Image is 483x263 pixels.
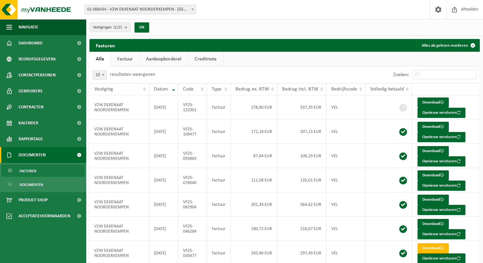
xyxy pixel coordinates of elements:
[207,95,231,120] td: Factuur
[183,87,194,92] span: Code
[418,156,465,166] button: Opnieuw versturen
[178,120,207,144] td: VF25-109477
[418,195,449,205] a: Download
[149,217,178,241] td: [DATE]
[110,72,155,77] label: resultaten weergeven
[418,181,465,191] button: Opnieuw versturen
[207,217,231,241] td: Factuur
[89,120,149,144] td: VZW DEKENAAT NOORDERKEMPEN
[418,122,449,132] a: Download
[149,95,178,120] td: [DATE]
[19,35,42,51] span: Dashboard
[418,132,465,142] button: Opnieuw versturen
[19,99,43,115] span: Contracten
[93,71,106,80] span: 10
[231,95,277,120] td: 278,80 EUR
[19,179,43,191] span: Documenten
[418,108,465,118] button: Opnieuw versturen
[89,22,131,32] button: Vestigingen(2/2)
[326,192,365,217] td: VEL
[149,120,178,144] td: [DATE]
[19,208,70,224] span: Acceptatievoorwaarden
[111,52,139,66] a: Factuur
[149,168,178,192] td: [DATE]
[154,87,168,92] span: Datum
[89,95,149,120] td: VZW DEKENAAT NOORDERKEMPEN
[89,217,149,241] td: VZW DEKENAAT NOORDERKEMPEN
[418,229,465,239] button: Opnieuw versturen
[277,120,326,144] td: 207,13 EUR
[277,168,326,192] td: 135,01 EUR
[212,87,221,92] span: Type
[370,87,404,92] span: Volledig betaald
[178,168,207,192] td: VF25-078040
[84,5,196,14] span: 01-066434 - VZW DEKENAAT NOORDERKEMPEN - ESSEN
[326,95,365,120] td: VEL
[89,192,149,217] td: VZW DEKENAAT NOORDERKEMPEN
[207,120,231,144] td: Factuur
[326,217,365,241] td: VEL
[19,51,56,67] span: Bedrijfsgegevens
[417,39,479,52] button: Alles als gelezen markeren
[19,67,56,83] span: Contactpersonen
[231,168,277,192] td: 111,58 EUR
[19,192,48,208] span: Product Shop
[188,52,223,66] a: Creditnota
[418,219,449,229] a: Download
[231,144,277,168] td: 87,84 EUR
[231,192,277,217] td: 301,34 EUR
[393,72,409,77] label: Zoeken:
[418,170,449,181] a: Download
[89,168,149,192] td: VZW DEKENAAT NOORDERKEMPEN
[207,144,231,168] td: Factuur
[178,144,207,168] td: VF25-093863
[19,19,38,35] span: Navigatie
[418,205,465,215] button: Opnieuw versturen
[113,25,122,29] count: (2/2)
[93,23,122,32] span: Vestigingen
[207,168,231,192] td: Factuur
[277,217,326,241] td: 218,67 EUR
[89,144,149,168] td: VZW DEKENAAT NOORDERKEMPEN
[277,192,326,217] td: 364,62 EUR
[19,115,38,131] span: Kalender
[235,87,269,92] span: Bedrag ex. BTW
[326,144,365,168] td: VEL
[140,52,188,66] a: Aankoopborderel
[149,192,178,217] td: [DATE]
[19,131,43,147] span: Rapportage
[207,192,231,217] td: Factuur
[2,165,85,177] a: Facturen
[231,217,277,241] td: 180,72 EUR
[94,87,113,92] span: Vestiging
[178,95,207,120] td: VF25-122301
[93,70,107,80] span: 10
[231,120,277,144] td: 171,18 EUR
[282,87,318,92] span: Bedrag incl. BTW
[178,192,207,217] td: VF25-062904
[19,165,36,177] span: Facturen
[2,178,85,190] a: Documenten
[277,95,326,120] td: 337,35 EUR
[85,5,196,14] span: 01-066434 - VZW DEKENAAT NOORDERKEMPEN - ESSEN
[326,168,365,192] td: VEL
[149,144,178,168] td: [DATE]
[178,217,207,241] td: VF25-046284
[331,87,357,92] span: Bedrijfscode
[418,146,449,156] a: Download
[19,83,42,99] span: Gebruikers
[19,147,46,163] span: Documenten
[418,243,449,253] a: Download
[89,52,111,66] a: Alle
[134,22,149,33] button: OK
[89,39,121,51] h2: Facturen
[277,144,326,168] td: 106,29 EUR
[326,120,365,144] td: VEL
[418,97,449,108] a: Download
